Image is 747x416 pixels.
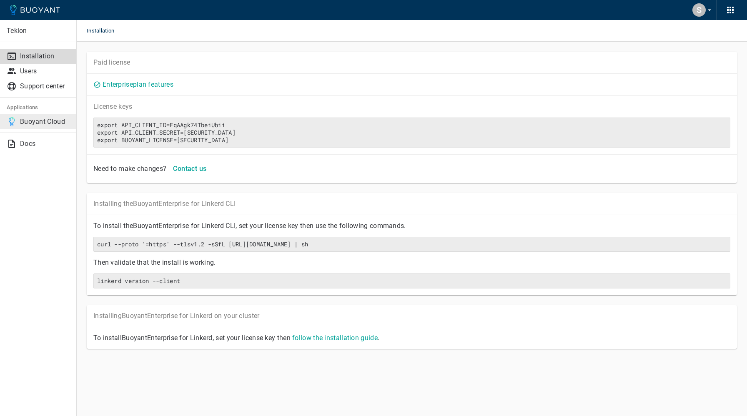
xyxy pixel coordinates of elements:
[20,118,70,126] p: Buoyant Cloud
[170,164,210,172] a: Contact us
[20,140,70,148] p: Docs
[20,67,70,75] p: Users
[97,277,727,285] h6: linkerd version --client
[173,165,206,173] h4: Contact us
[93,334,730,342] p: To install Buoyant Enterprise for Linkerd, set your license key then .
[90,161,166,173] div: Need to make changes?
[93,200,730,208] p: Installing the Buoyant Enterprise for Linkerd CLI
[292,334,378,342] a: follow the installation guide
[97,241,727,248] h6: curl --proto '=https' --tlsv1.2 -sSfL [URL][DOMAIN_NAME] | sh
[692,3,706,17] div: s
[20,52,70,60] p: Installation
[93,312,730,320] p: Installing Buoyant Enterprise for Linkerd on your cluster
[97,121,727,144] h6: export API_CLIENT_ID=EqAAgk74TbeiUbiiexport API_CLIENT_SECRET=[SECURITY_DATA]export BUOYANT_LICEN...
[93,222,730,230] p: To install the Buoyant Enterprise for Linkerd CLI, set your license key then use the following co...
[20,82,70,90] p: Support center
[93,58,730,67] p: Paid license
[7,104,70,111] h5: Applications
[93,258,730,267] p: Then validate that the install is working.
[87,20,125,42] span: Installation
[7,27,70,35] p: Tekion
[93,103,730,111] p: License key s
[103,80,173,88] a: Enterpriseplan features
[170,161,210,176] button: Contact us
